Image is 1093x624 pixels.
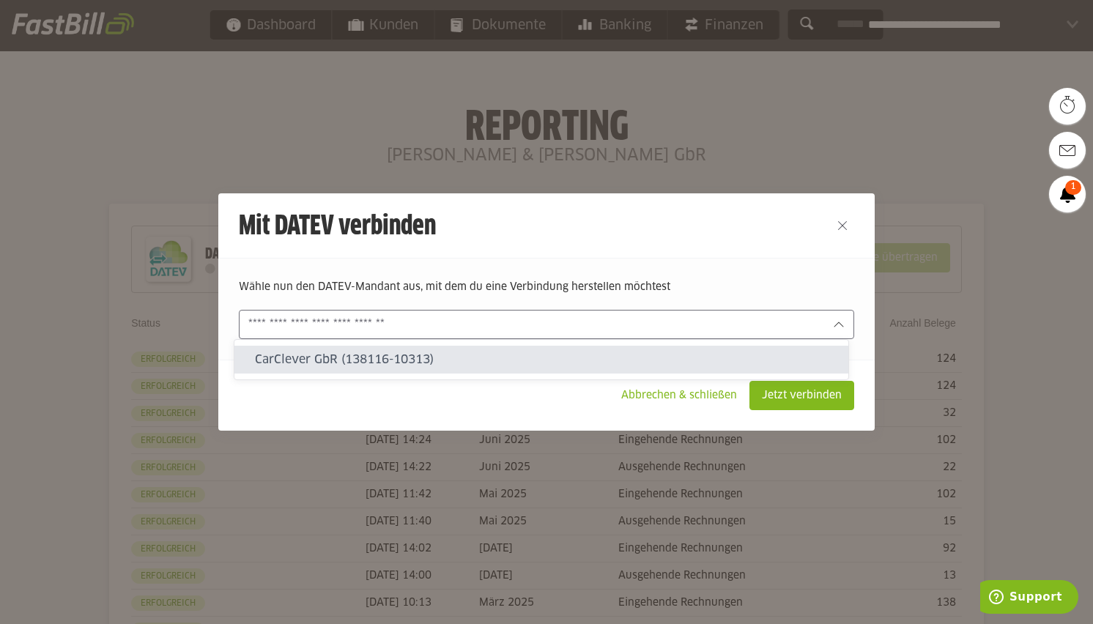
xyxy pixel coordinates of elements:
sl-button: Jetzt verbinden [749,381,854,410]
iframe: Öffnet ein Widget, in dem Sie weitere Informationen finden [980,580,1078,617]
p: Wähle nun den DATEV-Mandant aus, mit dem du eine Verbindung herstellen möchtest [239,279,854,295]
sl-option: CarClever GbR (138116-10313) [234,346,848,374]
a: 1 [1049,176,1086,212]
span: 1 [1065,180,1081,195]
sl-button: Abbrechen & schließen [609,381,749,410]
